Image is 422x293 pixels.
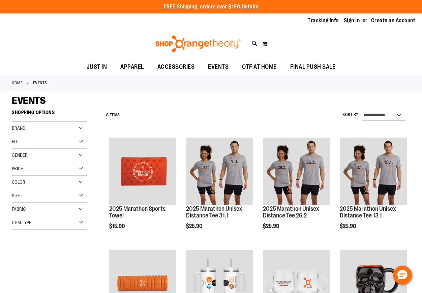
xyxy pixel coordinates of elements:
[12,166,23,171] span: Price
[340,138,407,205] img: 2025 Marathon Unisex Distance Tee 13.1
[340,205,396,219] a: 2025 Marathon Unisex Distance Tee 13.1
[342,112,359,118] label: Sort By
[157,59,195,75] span: ACCESSORIES
[263,205,319,219] a: 2025 Marathon Unisex Distance Tee 26.2
[12,193,20,198] span: Size
[106,113,109,117] span: 8
[12,152,28,158] span: Gender
[308,17,339,24] a: Tracking Info
[80,59,114,75] a: JUST IN
[12,179,25,185] span: Color
[109,138,176,205] img: 2025 Marathon Sports Towel
[12,107,87,122] strong: Shopping Options
[109,138,176,206] a: 2025 Marathon Sports Towel
[186,223,203,229] span: $25.90
[106,110,120,120] h2: Items
[336,134,410,246] div: product
[33,80,47,86] strong: EVENTS
[183,134,257,246] div: product
[106,134,180,246] div: product
[263,138,330,205] img: 2025 Marathon Unisex Distance Tee 26.2
[340,223,357,229] span: $25.90
[393,266,412,285] button: Hello, have a question? Let’s chat.
[164,3,259,11] p: FREE Shipping, orders over $150.
[12,206,26,212] span: Fabric
[340,138,407,206] a: 2025 Marathon Unisex Distance Tee 13.1
[109,223,126,229] span: $15.90
[186,138,253,206] a: 2025 Marathon Unisex Distance Tee 31.1
[12,139,18,144] span: Fit
[263,138,330,206] a: 2025 Marathon Unisex Distance Tee 26.2
[242,4,259,10] a: Details
[371,17,416,24] a: Create an Account
[344,17,360,24] a: Sign In
[154,35,242,52] img: Shop Orangetheory
[12,125,25,131] span: Brand
[151,59,202,75] a: ACCESSORIES
[263,223,280,229] span: $25.90
[12,95,46,106] span: EVENTS
[87,59,107,75] span: JUST IN
[120,59,144,75] span: APPAREL
[235,59,283,75] a: OTF AT HOME
[186,138,253,205] img: 2025 Marathon Unisex Distance Tee 31.1
[242,59,277,75] span: OTF AT HOME
[283,59,342,75] a: FINAL PUSH SALE
[12,220,31,225] span: Item Type
[208,59,229,75] span: EVENTS
[201,59,235,75] a: EVENTS
[260,134,333,246] div: product
[12,80,23,86] a: Home
[186,205,242,219] a: 2025 Marathon Unisex Distance Tee 31.1
[290,59,336,75] span: FINAL PUSH SALE
[109,205,165,219] a: 2025 Marathon Sports Towel
[114,59,151,75] a: APPAREL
